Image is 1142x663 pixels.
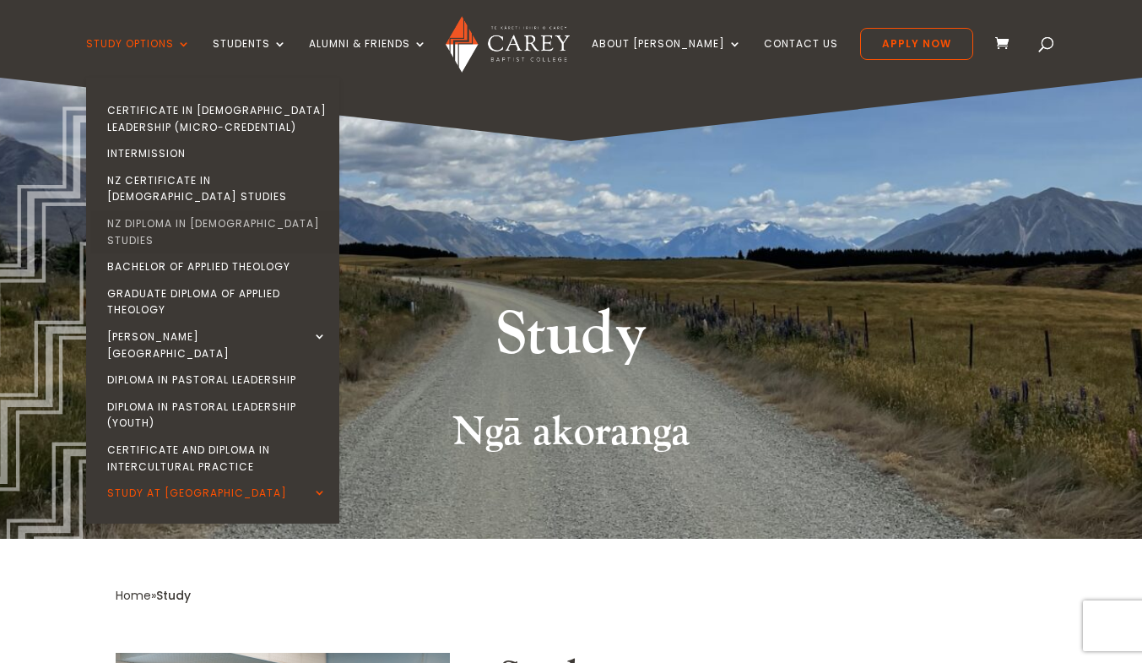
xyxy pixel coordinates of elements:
a: About [PERSON_NAME] [592,38,742,78]
a: Students [213,38,287,78]
a: NZ Diploma in [DEMOGRAPHIC_DATA] Studies [90,210,344,253]
a: [PERSON_NAME][GEOGRAPHIC_DATA] [90,323,344,367]
h2: Ngā akoranga [116,408,1027,465]
a: Certificate and Diploma in Intercultural Practice [90,437,344,480]
h1: Study [255,296,888,383]
span: Study [156,587,191,604]
a: Intermission [90,140,344,167]
a: NZ Certificate in [DEMOGRAPHIC_DATA] Studies [90,167,344,210]
a: Graduate Diploma of Applied Theology [90,280,344,323]
a: Alumni & Friends [309,38,427,78]
a: Contact Us [764,38,838,78]
a: Bachelor of Applied Theology [90,253,344,280]
a: Home [116,587,151,604]
a: Diploma in Pastoral Leadership [90,367,344,394]
a: Certificate in [DEMOGRAPHIC_DATA] Leadership (Micro-credential) [90,97,344,140]
a: Study Options [86,38,191,78]
img: Carey Baptist College [446,16,570,73]
a: Apply Now [860,28,973,60]
a: Study at [GEOGRAPHIC_DATA] [90,480,344,507]
span: » [116,587,191,604]
a: Diploma in Pastoral Leadership (Youth) [90,394,344,437]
